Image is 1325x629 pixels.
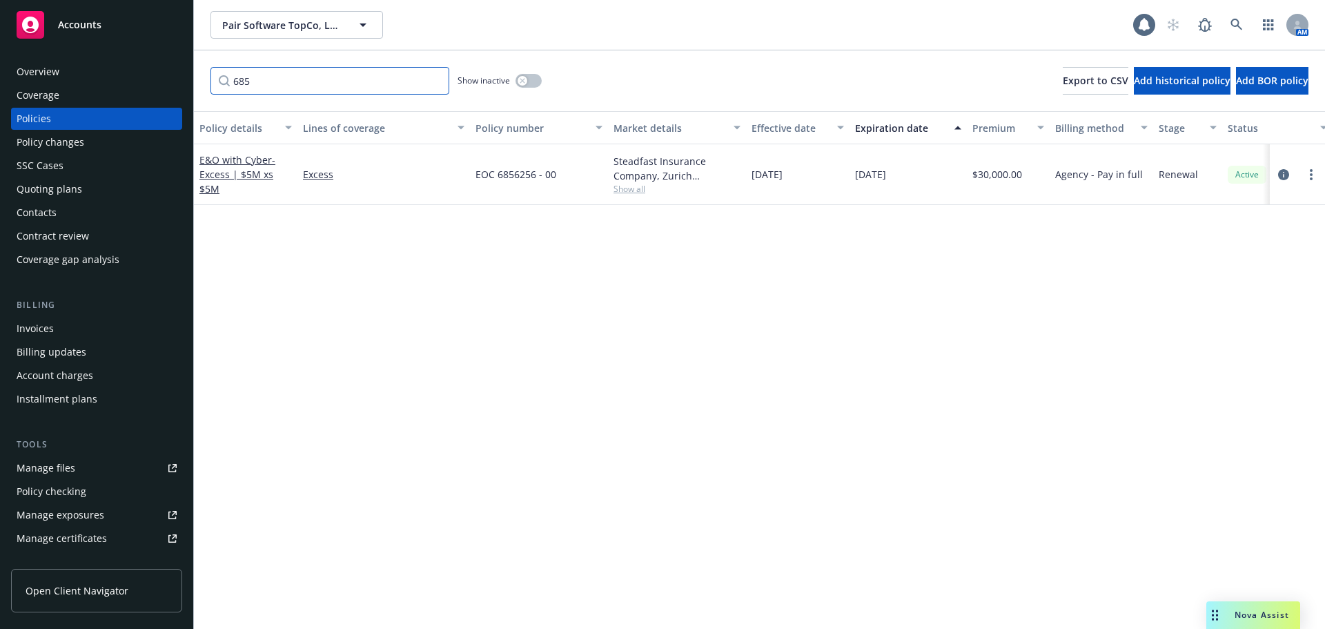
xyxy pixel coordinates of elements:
button: Export to CSV [1063,67,1128,95]
span: Add historical policy [1134,74,1230,87]
button: Policy details [194,111,297,144]
div: Quoting plans [17,178,82,200]
span: - Excess | $5M xs $5M [199,153,275,195]
span: Active [1233,168,1261,181]
span: Add BOR policy [1236,74,1308,87]
div: Drag to move [1206,601,1224,629]
span: $30,000.00 [972,167,1022,182]
div: Overview [17,61,59,83]
span: Open Client Navigator [26,583,128,598]
a: Quoting plans [11,178,182,200]
a: Coverage gap analysis [11,249,182,271]
a: Policy changes [11,131,182,153]
div: Policy details [199,121,277,135]
a: Manage files [11,457,182,479]
div: Policy number [475,121,587,135]
a: Account charges [11,365,182,387]
button: Market details [608,111,746,144]
div: Billing updates [17,341,86,363]
div: Coverage gap analysis [17,249,119,271]
input: Filter by keyword... [210,67,449,95]
button: Add historical policy [1134,67,1230,95]
span: [DATE] [855,167,886,182]
div: Status [1228,121,1312,135]
a: Invoices [11,318,182,340]
span: Show all [614,183,740,195]
a: Contacts [11,202,182,224]
div: Coverage [17,84,59,106]
button: Policy number [470,111,608,144]
button: Lines of coverage [297,111,470,144]
div: Manage certificates [17,528,107,550]
div: Lines of coverage [303,121,449,135]
div: Policies [17,108,51,130]
span: Show inactive [458,75,510,86]
div: Account charges [17,365,93,387]
button: Add BOR policy [1236,67,1308,95]
button: Effective date [746,111,850,144]
button: Pair Software TopCo, LLC [210,11,383,39]
span: Accounts [58,19,101,30]
span: Renewal [1159,167,1198,182]
button: Expiration date [850,111,967,144]
a: Coverage [11,84,182,106]
div: Steadfast Insurance Company, Zurich Insurance Group [614,154,740,183]
div: Policy changes [17,131,84,153]
div: Contract review [17,225,89,247]
div: Manage files [17,457,75,479]
a: Manage claims [11,551,182,573]
span: [DATE] [752,167,783,182]
button: Stage [1153,111,1222,144]
div: Manage claims [17,551,86,573]
span: EOC 6856256 - 00 [475,167,556,182]
div: Installment plans [17,388,97,410]
a: Installment plans [11,388,182,410]
span: Agency - Pay in full [1055,167,1143,182]
div: Stage [1159,121,1201,135]
div: Policy checking [17,481,86,503]
div: Billing [11,298,182,312]
a: Policy checking [11,481,182,503]
div: Contacts [17,202,57,224]
div: Manage exposures [17,504,104,526]
div: Effective date [752,121,829,135]
button: Billing method [1050,111,1153,144]
a: SSC Cases [11,155,182,177]
a: Overview [11,61,182,83]
a: circleInformation [1275,166,1292,183]
a: Manage exposures [11,504,182,526]
div: Premium [972,121,1029,135]
div: SSC Cases [17,155,63,177]
div: Billing method [1055,121,1132,135]
button: Nova Assist [1206,601,1300,629]
a: Manage certificates [11,528,182,550]
span: Nova Assist [1235,609,1289,621]
span: Pair Software TopCo, LLC [222,18,342,32]
a: more [1303,166,1319,183]
a: Report a Bug [1191,11,1219,39]
a: Switch app [1255,11,1282,39]
span: Export to CSV [1063,74,1128,87]
a: Start snowing [1159,11,1187,39]
a: Billing updates [11,341,182,363]
a: Accounts [11,6,182,44]
div: Tools [11,438,182,452]
a: Search [1223,11,1250,39]
button: Premium [967,111,1050,144]
a: Policies [11,108,182,130]
a: Contract review [11,225,182,247]
div: Market details [614,121,725,135]
a: Excess [303,167,464,182]
a: E&O with Cyber [199,153,275,195]
div: Expiration date [855,121,946,135]
div: Invoices [17,318,54,340]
